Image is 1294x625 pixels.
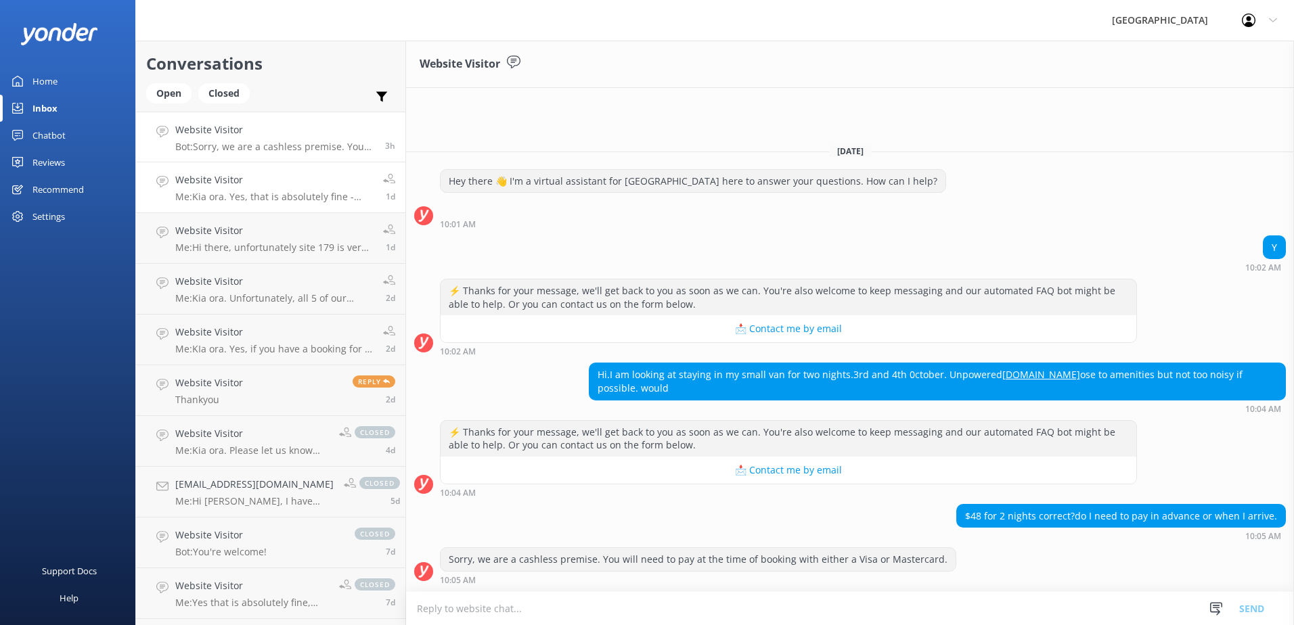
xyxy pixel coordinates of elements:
[175,426,329,441] h4: Website Visitor
[1245,532,1281,540] strong: 10:05 AM
[146,51,395,76] h2: Conversations
[175,528,267,542] h4: Website Visitor
[441,548,956,571] div: Sorry, we are a cashless premise. You will need to pay at the time of booking with either a Visa ...
[136,568,405,619] a: Website VisitorMe:Yes that is absolutely fine, depending on availability. Just give us a call or ...
[175,172,373,187] h4: Website Visitor
[136,416,405,467] a: Website VisitorMe:Kia ora. Please let us know which dates you are wanting the Tourist Flat. Nga m...
[175,223,373,238] h4: Website Visitor
[1245,262,1286,272] div: Sep 11 2025 10:02am (UTC +12:00) Pacific/Auckland
[175,141,375,153] p: Bot: Sorry, we are a cashless premise. You will need to pay at the time of booking with either a ...
[175,477,334,492] h4: [EMAIL_ADDRESS][DOMAIN_NAME]
[441,315,1136,342] button: 📩 Contact me by email
[386,343,395,354] span: Sep 09 2025 11:48am (UTC +12:00) Pacific/Auckland
[385,140,395,152] span: Sep 11 2025 10:05am (UTC +12:00) Pacific/Auckland
[440,488,1137,497] div: Sep 11 2025 10:04am (UTC +12:00) Pacific/Auckland
[136,517,405,568] a: Website VisitorBot:You're welcome!closed7d
[32,122,66,149] div: Chatbot
[136,112,405,162] a: Website VisitorBot:Sorry, we are a cashless premise. You will need to pay at the time of booking ...
[386,394,395,405] span: Sep 08 2025 04:28pm (UTC +12:00) Pacific/Auckland
[60,584,79,611] div: Help
[175,325,373,340] h4: Website Visitor
[146,85,198,100] a: Open
[391,495,400,507] span: Sep 06 2025 10:04am (UTC +12:00) Pacific/Auckland
[359,477,400,489] span: closed
[136,213,405,264] a: Website VisitorMe:Hi there, unfortunately site 179 is very popular and not available at all until...
[440,221,476,229] strong: 10:01 AM
[355,426,395,438] span: closed
[32,176,84,203] div: Recommend
[1264,236,1285,259] div: Y
[440,346,1137,356] div: Sep 11 2025 10:02am (UTC +12:00) Pacific/Auckland
[32,203,65,230] div: Settings
[1245,264,1281,272] strong: 10:02 AM
[136,162,405,213] a: Website VisitorMe:Kia ora. Yes, that is absolutely fine - notify us via phone or email and we wil...
[956,531,1286,540] div: Sep 11 2025 10:05am (UTC +12:00) Pacific/Auckland
[1002,368,1080,381] a: [DOMAIN_NAME]
[441,170,945,193] div: Hey there 👋 I'm a virtual assistant for [GEOGRAPHIC_DATA] here to answer your questions. How can ...
[353,375,395,388] span: Reply
[198,83,250,103] div: Closed
[440,575,956,584] div: Sep 11 2025 10:05am (UTC +12:00) Pacific/Auckland
[175,495,334,507] p: Me: Hi [PERSON_NAME], I have seen your bookings you are trying to make for next weekend. If you c...
[136,365,405,416] a: Website VisitorThankyouReply2d
[355,528,395,540] span: closed
[136,264,405,315] a: Website VisitorMe:Kia ora. Unfortunately, all 5 of our Tourist Flats are fully booked. Let us kno...
[175,292,373,304] p: Me: Kia ora. Unfortunately, all 5 of our Tourist Flats are fully booked. Let us know if you have ...
[198,85,256,100] a: Closed
[32,68,58,95] div: Home
[440,219,946,229] div: Sep 11 2025 10:01am (UTC +12:00) Pacific/Auckland
[386,546,395,557] span: Sep 04 2025 12:57pm (UTC +12:00) Pacific/Auckland
[386,597,395,608] span: Sep 04 2025 11:35am (UTC +12:00) Pacific/Auckland
[440,576,476,584] strong: 10:05 AM
[136,315,405,365] a: Website VisitorMe:KIa ora. Yes, if you have a booking for a Group Lodge (triple or quad) there is...
[386,292,395,304] span: Sep 09 2025 11:50am (UTC +12:00) Pacific/Auckland
[42,557,97,584] div: Support Docs
[32,149,65,176] div: Reviews
[441,421,1136,457] div: ⚡ Thanks for your message, we'll get back to you as soon as we can. You're also welcome to keep m...
[175,394,243,406] p: Thankyou
[386,241,395,253] span: Sep 09 2025 04:41pm (UTC +12:00) Pacific/Auckland
[175,597,329,609] p: Me: Yes that is absolutely fine, depending on availability. Just give us a call or send us an ema...
[175,375,243,390] h4: Website Visitor
[146,83,192,103] div: Open
[957,505,1285,528] div: $48 for 2 nights correct?do I need to pay in advance or when I arrive.
[589,363,1285,399] div: Hi.I am looking at staying in my small van for two nights.3rd and 4th 0ctober. Unpowered ose to a...
[175,444,329,457] p: Me: Kia ora. Please let us know which dates you are wanting the Tourist Flat. Nga mihi, RHPP Office.
[175,241,373,254] p: Me: Hi there, unfortunately site 179 is very popular and not available at all until [DATE].
[20,23,98,45] img: yonder-white-logo.png
[136,467,405,517] a: [EMAIL_ADDRESS][DOMAIN_NAME]Me:Hi [PERSON_NAME], I have seen your bookings you are trying to make...
[175,546,267,558] p: Bot: You're welcome!
[386,444,395,456] span: Sep 06 2025 05:18pm (UTC +12:00) Pacific/Auckland
[175,191,373,203] p: Me: Kia ora. Yes, that is absolutely fine - notify us via phone or email and we will update your ...
[32,95,58,122] div: Inbox
[441,457,1136,484] button: 📩 Contact me by email
[440,348,476,356] strong: 10:02 AM
[441,279,1136,315] div: ⚡ Thanks for your message, we'll get back to you as soon as we can. You're also welcome to keep m...
[1245,405,1281,413] strong: 10:04 AM
[175,122,375,137] h4: Website Visitor
[175,274,373,289] h4: Website Visitor
[589,404,1286,413] div: Sep 11 2025 10:04am (UTC +12:00) Pacific/Auckland
[420,55,500,73] h3: Website Visitor
[386,191,395,202] span: Sep 10 2025 11:13am (UTC +12:00) Pacific/Auckland
[175,578,329,593] h4: Website Visitor
[175,343,373,355] p: Me: KIa ora. Yes, if you have a booking for a Group Lodge (triple or quad) there is a parking spa...
[355,578,395,591] span: closed
[440,489,476,497] strong: 10:04 AM
[829,145,872,157] span: [DATE]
